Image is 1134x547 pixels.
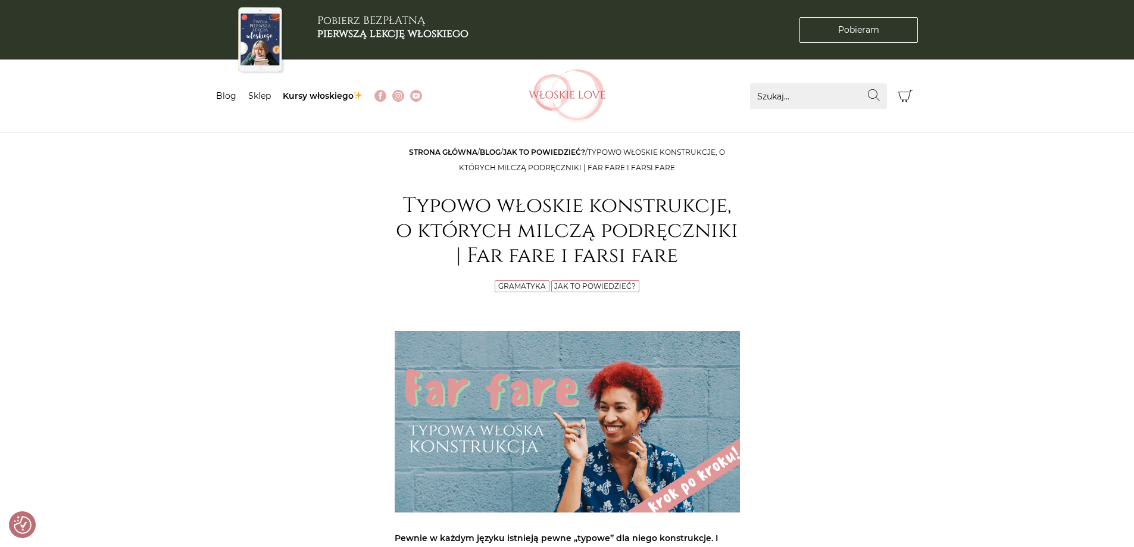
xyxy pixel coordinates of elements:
[750,83,887,109] input: Szukaj...
[799,17,918,43] a: Pobieram
[529,69,606,123] img: Włoskielove
[317,26,468,41] b: pierwszą lekcję włoskiego
[503,148,585,157] a: Jak to powiedzieć?
[14,516,32,534] button: Preferencje co do zgód
[317,14,468,40] h3: Pobierz BEZPŁATNĄ
[283,90,363,101] a: Kursy włoskiego
[409,148,725,172] span: / / /
[14,516,32,534] img: Revisit consent button
[893,83,919,109] button: Koszyk
[459,148,725,172] span: Typowo włoskie konstrukcje, o których milczą podręczniki | Far fare i farsi fare
[409,148,477,157] a: Strona główna
[554,282,636,290] a: Jak to powiedzieć?
[216,90,236,101] a: Blog
[480,148,501,157] a: Blog
[498,282,546,290] a: Gramatyka
[248,90,271,101] a: Sklep
[838,24,879,36] span: Pobieram
[395,193,740,268] h1: Typowo włoskie konstrukcje, o których milczą podręczniki | Far fare i farsi fare
[354,91,362,99] img: ✨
